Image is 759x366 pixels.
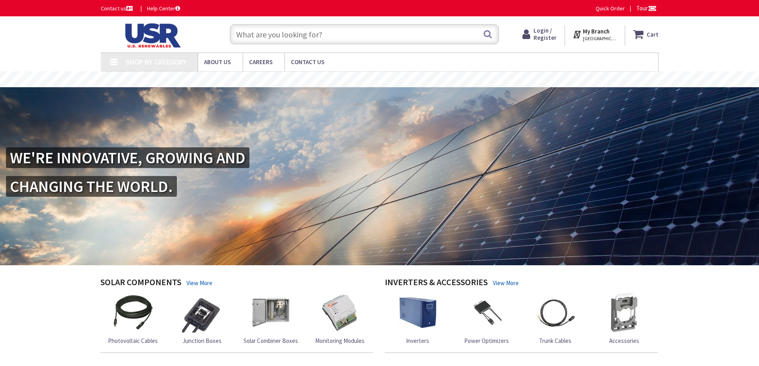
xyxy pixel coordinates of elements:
rs-layer: Coronavirus: Our Commitment to Our Employees and Customers [255,75,507,84]
strong: My Branch [583,27,610,35]
a: View More [493,279,519,287]
span: Power Optimizers [464,337,509,344]
a: Power Optimizers Power Optimizers [464,293,509,345]
img: U.S. Renewable Solutions [101,23,202,48]
h4: Inverters & Accessories [385,277,488,289]
span: Accessories [609,337,639,344]
a: Monitoring Modules Monitoring Modules [315,293,365,345]
img: Accessories [604,293,644,333]
span: Junction Boxes [182,337,222,344]
a: Solar Combiner Boxes Solar Combiner Boxes [243,293,298,345]
span: About Us [204,58,231,66]
h2: CHANGING THE WORLD. [6,176,177,197]
span: Monitoring Modules [315,337,365,344]
a: Cart [633,27,659,41]
a: Help Center [147,4,180,12]
a: Quick Order [596,4,625,12]
a: Login / Register [522,27,557,41]
span: Trunk Cables [539,337,571,344]
span: [GEOGRAPHIC_DATA], [GEOGRAPHIC_DATA] [583,35,617,42]
input: What are you looking for? [230,24,499,44]
span: Shop By Category [126,57,186,67]
img: Trunk Cables [535,293,575,333]
img: Monitoring Modules [320,293,360,333]
img: Inverters [398,293,437,333]
img: Junction Boxes [182,293,222,333]
a: Photovoltaic Cables Photovoltaic Cables [108,293,158,345]
img: Solar Combiner Boxes [251,293,291,333]
span: Login / Register [533,27,557,41]
div: My Branch [GEOGRAPHIC_DATA], [GEOGRAPHIC_DATA] [573,27,617,41]
span: Contact Us [291,58,324,66]
h2: WE'RE INNOVATIVE, GROWING AND [6,147,249,168]
span: Careers [249,58,273,66]
img: Photovoltaic Cables [113,293,153,333]
a: Junction Boxes Junction Boxes [182,293,222,345]
img: Power Optimizers [467,293,506,333]
span: Photovoltaic Cables [108,337,158,344]
span: Tour [636,4,657,12]
a: Contact us [101,4,134,12]
a: Accessories Accessories [604,293,644,345]
strong: Cart [647,27,659,41]
h4: Solar Components [100,277,181,289]
a: Inverters Inverters [398,293,437,345]
a: View More [186,279,212,287]
span: Solar Combiner Boxes [243,337,298,344]
span: Inverters [406,337,429,344]
a: Trunk Cables Trunk Cables [535,293,575,345]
